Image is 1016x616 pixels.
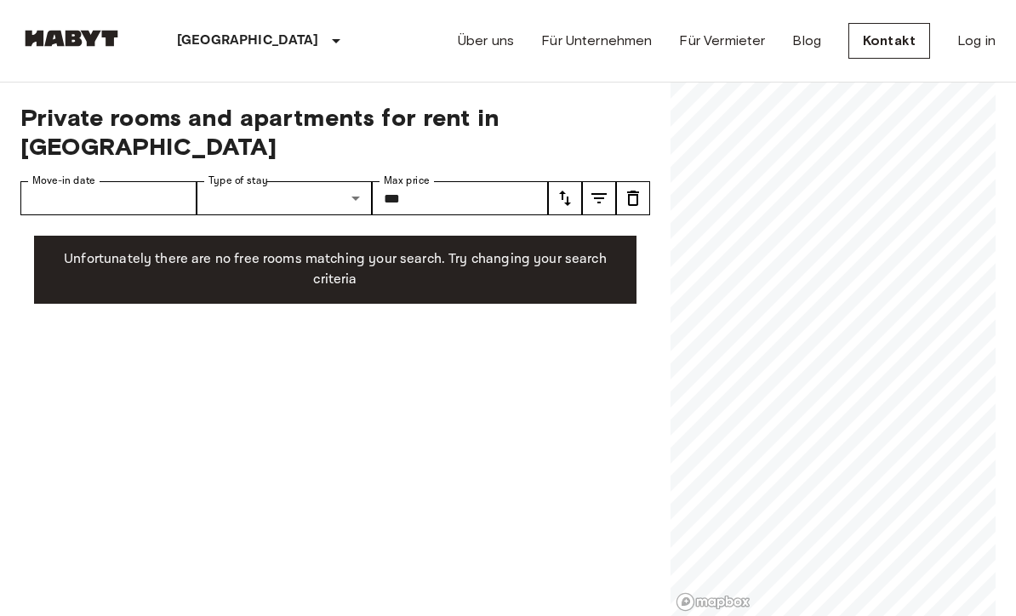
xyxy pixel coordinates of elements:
a: Kontakt [848,23,930,59]
label: Move-in date [32,174,95,188]
a: Für Vermieter [679,31,765,51]
a: Über uns [458,31,514,51]
p: Unfortunately there are no free rooms matching your search. Try changing your search criteria [48,249,623,290]
button: tune [616,181,650,215]
label: Type of stay [208,174,268,188]
button: tune [582,181,616,215]
img: Habyt [20,30,123,47]
a: Blog [792,31,821,51]
input: Choose date [20,181,197,215]
a: Für Unternehmen [541,31,652,51]
a: Mapbox logo [676,592,751,612]
label: Max price [384,174,430,188]
span: Private rooms and apartments for rent in [GEOGRAPHIC_DATA] [20,103,650,161]
p: [GEOGRAPHIC_DATA] [177,31,319,51]
a: Log in [957,31,996,51]
button: tune [548,181,582,215]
